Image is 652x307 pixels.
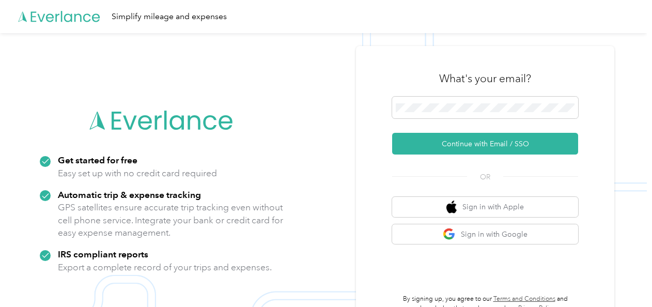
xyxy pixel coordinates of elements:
[58,261,272,274] p: Export a complete record of your trips and expenses.
[467,172,503,182] span: OR
[443,228,456,241] img: google logo
[392,133,578,155] button: Continue with Email / SSO
[392,197,578,217] button: apple logoSign in with Apple
[58,167,217,180] p: Easy set up with no credit card required
[112,10,227,23] div: Simplify mileage and expenses
[58,155,137,165] strong: Get started for free
[392,224,578,244] button: google logoSign in with Google
[58,201,284,239] p: GPS satellites ensure accurate trip tracking even without cell phone service. Integrate your bank...
[446,201,457,213] img: apple logo
[439,71,531,86] h3: What's your email?
[58,249,148,259] strong: IRS compliant reports
[58,189,201,200] strong: Automatic trip & expense tracking
[493,295,555,303] a: Terms and Conditions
